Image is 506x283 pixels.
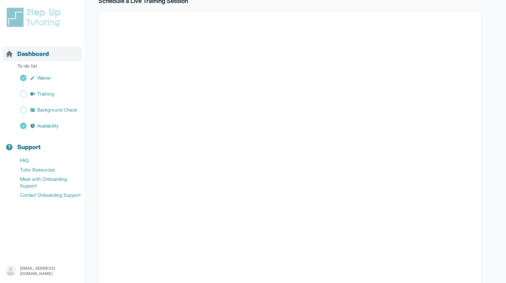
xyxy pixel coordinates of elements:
[20,266,80,276] p: [EMAIL_ADDRESS][DOMAIN_NAME]
[37,107,77,113] span: Background Check
[5,73,85,83] a: Waiver
[5,265,80,277] button: [EMAIL_ADDRESS][DOMAIN_NAME]
[5,174,85,190] a: Meet with Onboarding Support
[5,190,85,200] a: Contact Onboarding Support
[37,75,51,81] span: Waiver
[3,63,82,72] p: To-do list
[5,121,85,131] a: Availability
[5,105,85,115] a: Background Check
[5,156,85,165] a: FAQ
[37,123,59,129] span: Availability
[5,89,85,99] a: Training
[5,49,49,59] a: Dashboard
[17,142,41,152] span: Support
[17,49,49,59] span: Dashboard
[5,165,85,174] a: Tutor Resources
[5,7,65,28] img: logo
[3,132,82,154] button: Support
[3,39,82,61] button: Dashboard
[37,91,54,97] span: Training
